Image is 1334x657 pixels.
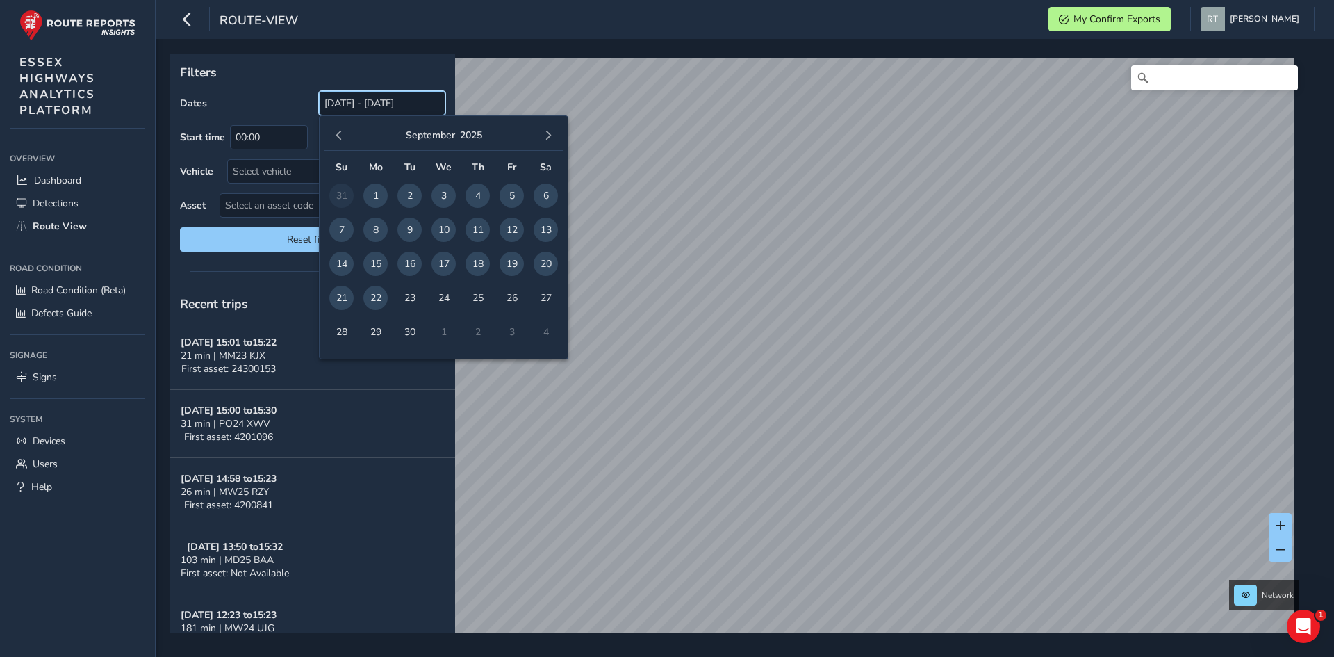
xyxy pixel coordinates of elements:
[181,349,265,362] span: 21 min | MM23 KJX
[1131,65,1298,90] input: Search
[466,184,490,208] span: 4
[10,302,145,325] a: Defects Guide
[431,218,456,242] span: 10
[181,404,277,417] strong: [DATE] 15:00 to 15:30
[1201,7,1225,31] img: diamond-layout
[33,220,87,233] span: Route View
[397,184,422,208] span: 2
[397,320,422,344] span: 30
[336,161,347,174] span: Su
[180,199,206,212] label: Asset
[329,218,354,242] span: 7
[329,286,354,310] span: 21
[170,322,455,390] button: [DATE] 15:01 to15:2221 min | MM23 KJXFirst asset: 24300153
[10,453,145,476] a: Users
[181,608,277,622] strong: [DATE] 12:23 to 15:23
[10,148,145,169] div: Overview
[170,458,455,526] button: [DATE] 14:58 to15:2326 min | MW25 RZYFirst asset: 4200841
[181,362,276,375] span: First asset: 24300153
[181,417,270,430] span: 31 min | PO24 XWV
[534,218,558,242] span: 13
[181,336,277,349] strong: [DATE] 15:01 to 15:22
[431,252,456,276] span: 17
[180,131,225,144] label: Start time
[363,218,388,242] span: 8
[10,279,145,302] a: Road Condition (Beta)
[34,174,81,187] span: Dashboard
[228,160,422,183] div: Select vehicle
[33,435,65,448] span: Devices
[10,476,145,498] a: Help
[1073,13,1160,26] span: My Confirm Exports
[397,252,422,276] span: 16
[31,284,126,297] span: Road Condition (Beta)
[31,307,92,320] span: Defects Guide
[33,371,57,384] span: Signs
[431,286,456,310] span: 24
[31,480,52,494] span: Help
[540,161,552,174] span: Sa
[181,622,274,635] span: 181 min | MW24 UJG
[10,409,145,430] div: System
[19,10,135,41] img: rr logo
[184,498,273,512] span: First asset: 4200841
[180,227,445,252] button: Reset filters
[180,97,207,110] label: Dates
[500,286,524,310] span: 26
[404,161,415,174] span: Tu
[406,129,455,142] button: September
[472,161,484,174] span: Th
[180,295,248,312] span: Recent trips
[19,54,95,118] span: ESSEX HIGHWAYS ANALYTICS PLATFORM
[10,430,145,453] a: Devices
[466,252,490,276] span: 18
[466,286,490,310] span: 25
[363,252,388,276] span: 15
[329,252,354,276] span: 14
[534,252,558,276] span: 20
[500,218,524,242] span: 12
[363,184,388,208] span: 1
[170,526,455,594] button: [DATE] 13:50 to15:32103 min | MD25 BAAFirst asset: Not Available
[180,165,213,178] label: Vehicle
[1287,610,1320,643] iframe: Intercom live chat
[534,286,558,310] span: 27
[460,129,482,142] button: 2025
[466,218,490,242] span: 11
[33,197,79,210] span: Detections
[10,192,145,215] a: Detections
[170,390,455,458] button: [DATE] 15:00 to15:3031 min | PO24 XWVFirst asset: 4201096
[187,540,283,553] strong: [DATE] 13:50 to 15:32
[184,430,273,444] span: First asset: 4201096
[1048,7,1171,31] button: My Confirm Exports
[1315,610,1326,621] span: 1
[181,553,274,567] span: 103 min | MD25 BAA
[397,286,422,310] span: 23
[10,345,145,366] div: Signage
[181,567,289,580] span: First asset: Not Available
[10,215,145,238] a: Route View
[181,472,277,485] strong: [DATE] 14:58 to 15:23
[1230,7,1299,31] span: [PERSON_NAME]
[10,366,145,389] a: Signs
[10,169,145,192] a: Dashboard
[180,63,445,81] p: Filters
[220,194,422,217] span: Select an asset code
[181,485,269,498] span: 26 min | MW25 RZY
[369,161,383,174] span: Mo
[10,258,145,279] div: Road Condition
[534,184,558,208] span: 6
[220,12,298,31] span: route-view
[33,457,58,471] span: Users
[363,320,388,344] span: 29
[397,218,422,242] span: 9
[431,184,456,208] span: 3
[500,184,524,208] span: 5
[1201,7,1304,31] button: [PERSON_NAME]
[175,58,1294,649] canvas: Map
[190,233,435,246] span: Reset filters
[363,286,388,310] span: 22
[436,161,452,174] span: We
[507,161,516,174] span: Fr
[1262,590,1294,601] span: Network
